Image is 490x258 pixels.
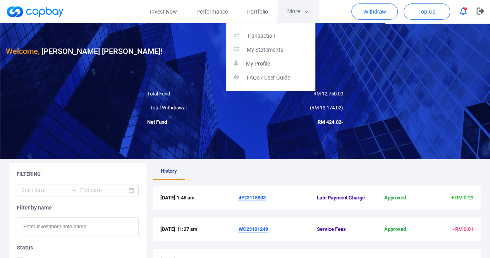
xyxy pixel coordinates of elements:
a: FAQs / User Guide [226,71,315,85]
a: My Statements [226,43,315,57]
p: Transaction [247,33,275,40]
p: My Profile [246,61,270,68]
a: Transaction [226,29,315,43]
a: My Profile [226,57,315,71]
p: FAQs / User Guide [247,74,290,81]
p: My Statements [247,47,283,54]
